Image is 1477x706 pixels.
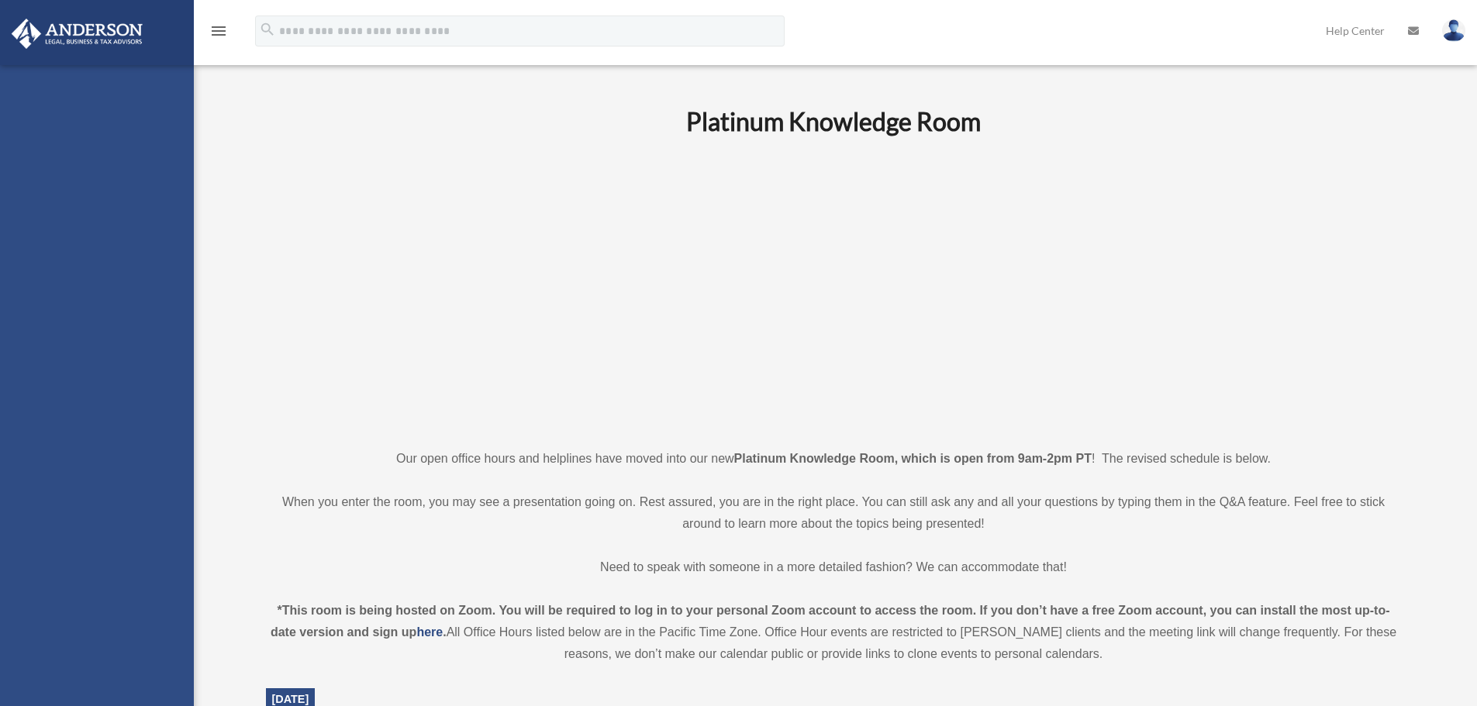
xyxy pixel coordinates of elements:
[1442,19,1465,42] img: User Pic
[266,448,1402,470] p: Our open office hours and helplines have moved into our new ! The revised schedule is below.
[686,106,981,136] b: Platinum Knowledge Room
[416,625,443,639] a: here
[271,604,1390,639] strong: *This room is being hosted on Zoom. You will be required to log in to your personal Zoom account ...
[272,693,309,705] span: [DATE]
[209,22,228,40] i: menu
[209,27,228,40] a: menu
[259,21,276,38] i: search
[266,600,1402,665] div: All Office Hours listed below are in the Pacific Time Zone. Office Hour events are restricted to ...
[601,157,1066,419] iframe: 231110_Toby_KnowledgeRoom
[443,625,446,639] strong: .
[266,491,1402,535] p: When you enter the room, you may see a presentation going on. Rest assured, you are in the right ...
[7,19,147,49] img: Anderson Advisors Platinum Portal
[266,556,1402,578] p: Need to speak with someone in a more detailed fashion? We can accommodate that!
[734,452,1092,465] strong: Platinum Knowledge Room, which is open from 9am-2pm PT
